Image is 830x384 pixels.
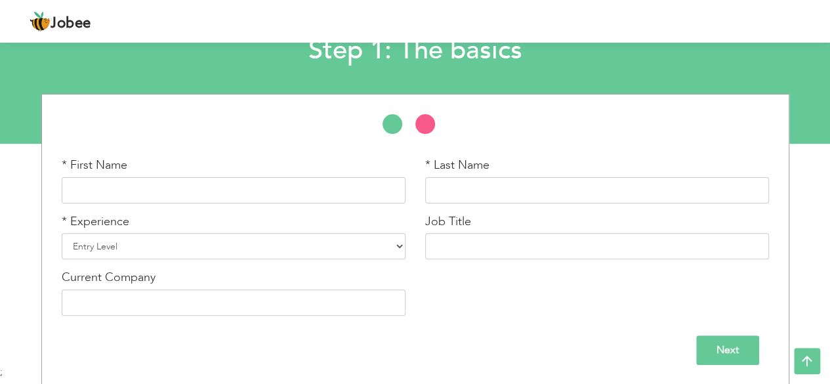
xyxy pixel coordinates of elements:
[696,335,759,365] input: Next
[30,11,51,32] img: jobee.io
[62,213,129,230] label: * Experience
[114,33,716,68] h2: Step 1: The basics
[425,213,471,230] label: Job Title
[51,16,91,31] span: Jobee
[425,157,489,174] label: * Last Name
[62,269,156,286] label: Current Company
[62,157,127,174] label: * First Name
